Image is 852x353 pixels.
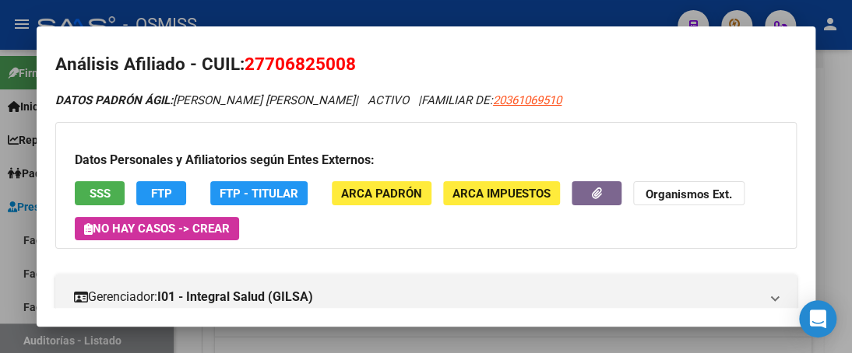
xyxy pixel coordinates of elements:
button: No hay casos -> Crear [75,217,239,240]
button: FTP - Titular [210,181,308,205]
span: No hay casos -> Crear [84,222,230,236]
button: Organismos Ext. [633,181,745,205]
mat-panel-title: Gerenciador: [74,288,759,306]
span: FTP - Titular [220,187,298,201]
button: ARCA Padrón [332,181,431,205]
button: SSS [75,181,125,205]
h3: Datos Personales y Afiliatorios según Entes Externos: [75,151,777,170]
strong: DATOS PADRÓN ÁGIL: [55,93,173,107]
span: FAMILIAR DE: [421,93,562,107]
div: Open Intercom Messenger [799,300,836,337]
i: | ACTIVO | [55,93,562,107]
button: FTP [136,181,186,205]
span: SSS [90,187,111,201]
h2: Análisis Afiliado - CUIL: [55,51,797,78]
mat-expansion-panel-header: Gerenciador:I01 - Integral Salud (GILSA) [55,274,797,320]
strong: I01 - Integral Salud (GILSA) [157,288,313,306]
span: 20361069510 [493,93,562,107]
span: ARCA Impuestos [452,187,551,201]
span: [PERSON_NAME] [PERSON_NAME] [55,93,355,107]
span: FTP [151,187,172,201]
strong: Organismos Ext. [646,187,732,201]
span: 27706825008 [245,54,356,74]
span: ARCA Padrón [341,187,422,201]
button: ARCA Impuestos [443,181,560,205]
